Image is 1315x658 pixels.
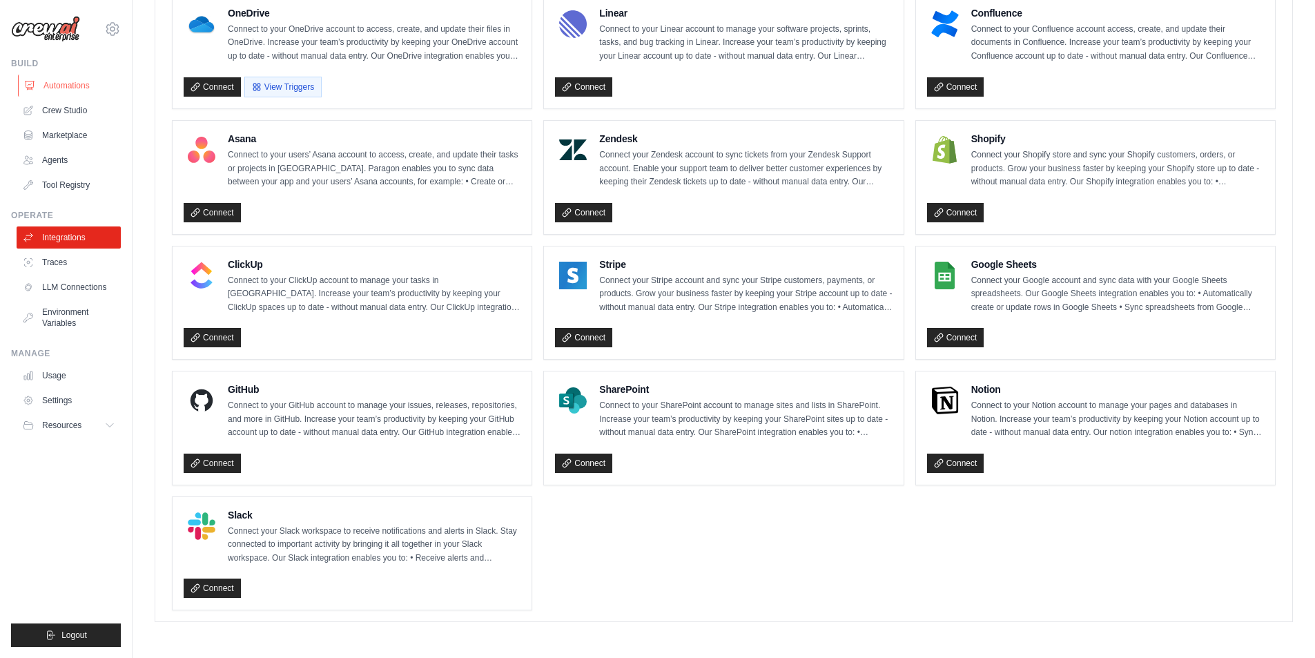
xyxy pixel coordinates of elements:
[971,399,1264,440] p: Connect to your Notion account to manage your pages and databases in Notion. Increase your team’s...
[17,149,121,171] a: Agents
[228,399,520,440] p: Connect to your GitHub account to manage your issues, releases, repositories, and more in GitHub....
[599,383,892,396] h4: SharePoint
[559,387,587,414] img: SharePoint Logo
[599,148,892,189] p: Connect your Zendesk account to sync tickets from your Zendesk Support account. Enable your suppo...
[184,77,241,97] a: Connect
[971,132,1264,146] h4: Shopify
[228,525,520,565] p: Connect your Slack workspace to receive notifications and alerts in Slack. Stay connected to impo...
[17,414,121,436] button: Resources
[11,16,80,42] img: Logo
[599,6,892,20] h4: Linear
[599,274,892,315] p: Connect your Stripe account and sync your Stripe customers, payments, or products. Grow your busi...
[555,454,612,473] a: Connect
[188,10,215,38] img: OneDrive Logo
[931,10,959,38] img: Confluence Logo
[228,383,520,396] h4: GitHub
[228,274,520,315] p: Connect to your ClickUp account to manage your tasks in [GEOGRAPHIC_DATA]. Increase your team’s p...
[188,262,215,289] img: ClickUp Logo
[971,274,1264,315] p: Connect your Google account and sync data with your Google Sheets spreadsheets. Our Google Sheets...
[971,23,1264,64] p: Connect to your Confluence account access, create, and update their documents in Confluence. Incr...
[17,124,121,146] a: Marketplace
[11,58,121,69] div: Build
[931,136,959,164] img: Shopify Logo
[228,258,520,271] h4: ClickUp
[555,328,612,347] a: Connect
[188,387,215,414] img: GitHub Logo
[184,203,241,222] a: Connect
[17,276,121,298] a: LLM Connections
[559,136,587,164] img: Zendesk Logo
[927,77,984,97] a: Connect
[927,203,984,222] a: Connect
[228,6,520,20] h4: OneDrive
[17,301,121,334] a: Environment Variables
[228,508,520,522] h4: Slack
[42,420,81,431] span: Resources
[599,132,892,146] h4: Zendesk
[559,262,587,289] img: Stripe Logo
[184,454,241,473] a: Connect
[228,23,520,64] p: Connect to your OneDrive account to access, create, and update their files in OneDrive. Increase ...
[599,399,892,440] p: Connect to your SharePoint account to manage sites and lists in SharePoint. Increase your team’s ...
[11,623,121,647] button: Logout
[188,136,215,164] img: Asana Logo
[11,348,121,359] div: Manage
[17,251,121,273] a: Traces
[971,148,1264,189] p: Connect your Shopify store and sync your Shopify customers, orders, or products. Grow your busine...
[971,383,1264,396] h4: Notion
[17,365,121,387] a: Usage
[188,512,215,540] img: Slack Logo
[184,328,241,347] a: Connect
[555,203,612,222] a: Connect
[559,10,587,38] img: Linear Logo
[927,454,984,473] a: Connect
[184,579,241,598] a: Connect
[11,210,121,221] div: Operate
[18,75,122,97] a: Automations
[228,132,520,146] h4: Asana
[555,77,612,97] a: Connect
[931,387,959,414] img: Notion Logo
[599,23,892,64] p: Connect to your Linear account to manage your software projects, sprints, tasks, and bug tracking...
[244,77,322,97] button: View Triggers
[931,262,959,289] img: Google Sheets Logo
[17,226,121,249] a: Integrations
[971,258,1264,271] h4: Google Sheets
[971,6,1264,20] h4: Confluence
[927,328,984,347] a: Connect
[17,99,121,122] a: Crew Studio
[599,258,892,271] h4: Stripe
[228,148,520,189] p: Connect to your users’ Asana account to access, create, and update their tasks or projects in [GE...
[17,174,121,196] a: Tool Registry
[17,389,121,412] a: Settings
[61,630,87,641] span: Logout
